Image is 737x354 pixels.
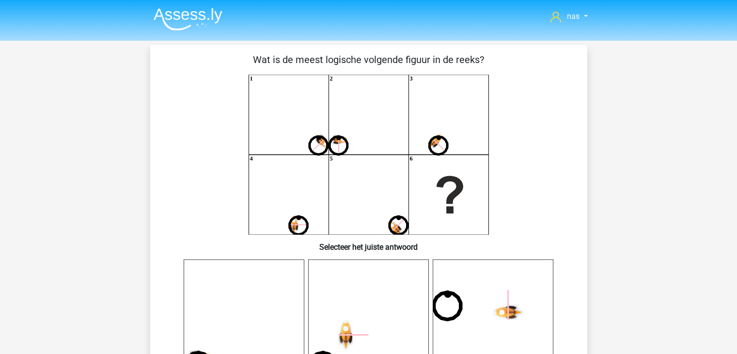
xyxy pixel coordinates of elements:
span: nas [567,12,580,21]
text: 2 [329,76,332,82]
h6: Selecteer het juiste antwoord [166,235,572,252]
text: 1 [250,76,252,82]
p: Wat is de meest logische volgende figuur in de reeks? [166,52,572,67]
text: 5 [329,156,332,162]
text: 6 [409,156,412,162]
img: Assessly [154,8,222,31]
text: 4 [250,156,252,162]
a: nas [547,11,591,22]
text: 3 [409,76,412,82]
